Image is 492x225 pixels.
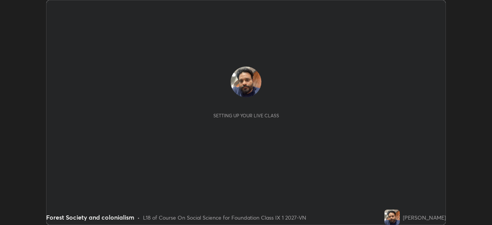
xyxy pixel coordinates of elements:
[143,213,306,222] div: L18 of Course On Social Science for Foundation Class IX 1 2027-VN
[231,67,261,97] img: 69465bb0a14341c89828f5238919e982.jpg
[137,213,140,222] div: •
[46,213,134,222] div: Forest Society and colonialism
[384,210,400,225] img: 69465bb0a14341c89828f5238919e982.jpg
[403,213,446,222] div: [PERSON_NAME]
[213,113,279,118] div: Setting up your live class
